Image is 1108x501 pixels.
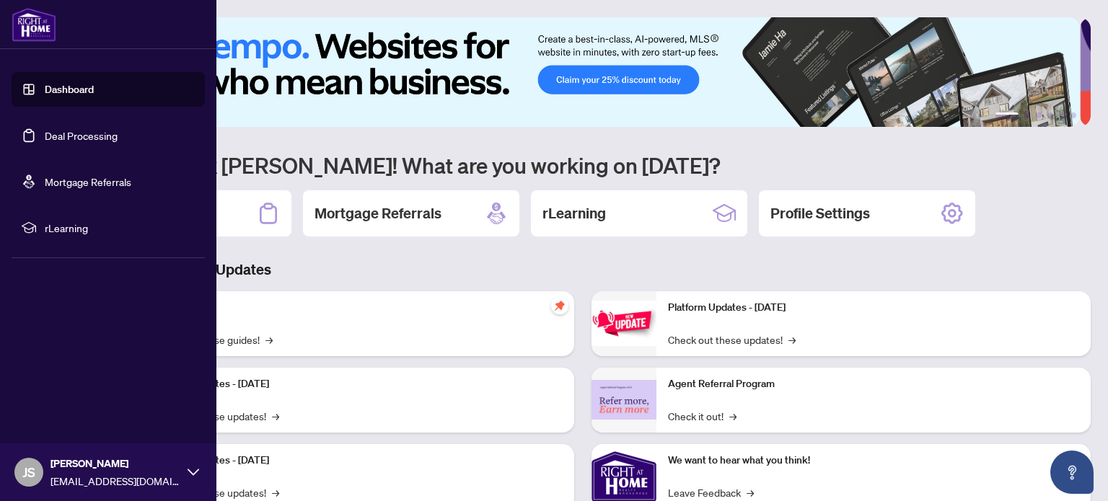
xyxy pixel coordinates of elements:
[265,332,273,347] span: →
[668,300,1079,316] p: Platform Updates - [DATE]
[788,332,796,347] span: →
[1050,451,1094,494] button: Open asap
[592,380,656,420] img: Agent Referral Program
[747,484,754,500] span: →
[12,7,56,42] img: logo
[1059,112,1065,118] button: 5
[668,408,737,424] a: Check it out!→
[45,129,118,142] a: Deal Processing
[592,301,656,346] img: Platform Updates - June 23, 2025
[315,203,441,223] h2: Mortgage Referrals
[995,112,1019,118] button: 1
[1024,112,1030,118] button: 2
[272,484,279,500] span: →
[272,408,279,424] span: →
[668,453,1079,469] p: We want to hear what you think!
[45,175,131,188] a: Mortgage Referrals
[551,297,568,314] span: pushpin
[542,203,606,223] h2: rLearning
[729,408,737,424] span: →
[50,456,180,471] span: [PERSON_NAME]
[50,473,180,489] span: [EMAIL_ADDRESS][DOMAIN_NAME]
[151,453,563,469] p: Platform Updates - [DATE]
[22,462,35,482] span: JS
[1047,112,1053,118] button: 4
[668,484,754,500] a: Leave Feedback→
[770,203,870,223] h2: Profile Settings
[45,220,195,236] span: rLearning
[668,376,1079,392] p: Agent Referral Program
[1070,112,1076,118] button: 6
[75,151,1091,179] h1: Welcome back [PERSON_NAME]! What are you working on [DATE]?
[75,17,1080,127] img: Slide 0
[45,83,94,96] a: Dashboard
[151,300,563,316] p: Self-Help
[668,332,796,347] a: Check out these updates!→
[1036,112,1042,118] button: 3
[75,260,1091,280] h3: Brokerage & Industry Updates
[151,376,563,392] p: Platform Updates - [DATE]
